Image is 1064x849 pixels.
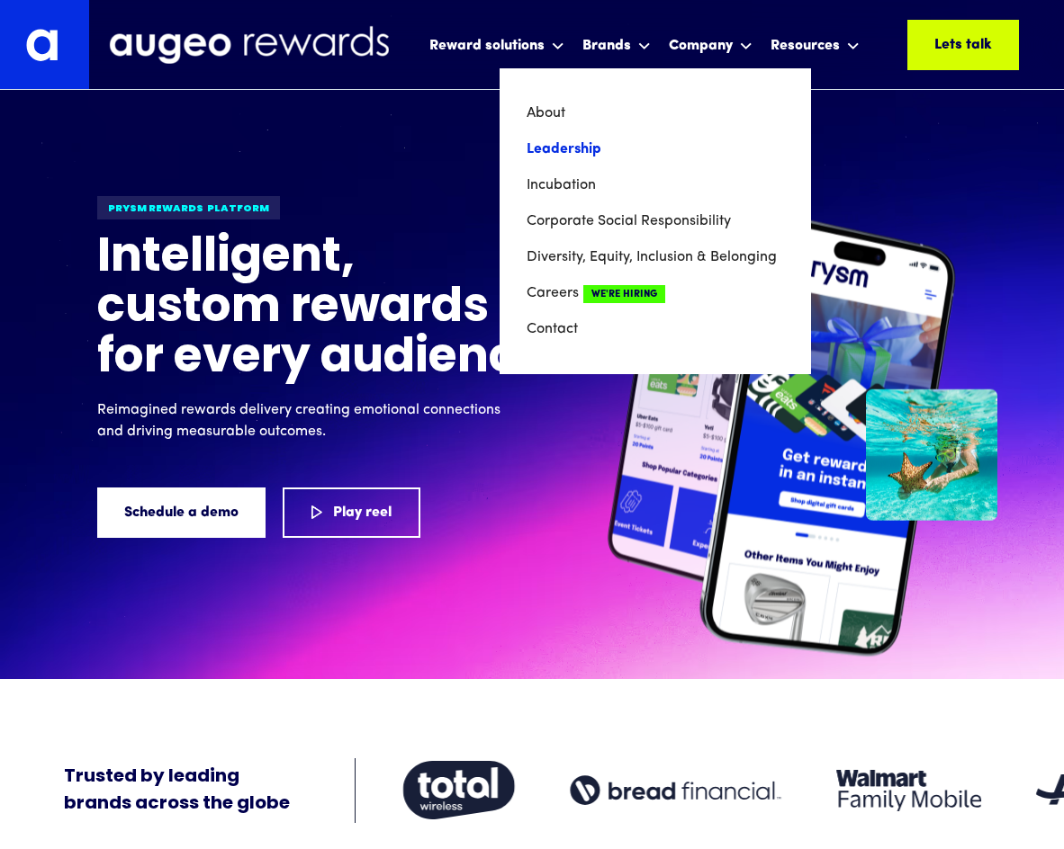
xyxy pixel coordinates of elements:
div: Resources [766,21,864,68]
a: About [527,95,784,131]
a: Incubation [527,167,784,203]
img: Client logo: Walmart Family Mobile [836,770,981,811]
a: Play reel [283,487,420,538]
div: Brands [582,35,631,57]
a: Contact [527,311,784,347]
a: CareersWe're Hiring [527,275,784,311]
div: Company [669,35,733,57]
div: Brands [578,21,655,68]
a: Lets talk [907,20,1019,70]
div: Prysm Rewards platform [97,196,280,219]
div: Company [664,21,757,68]
a: Corporate Social Responsibility [527,203,784,239]
nav: Company [500,68,811,374]
div: Reward solutions [425,21,569,68]
div: Trusted by leading brands across the globe [64,764,290,818]
div: Reward solutions [429,35,545,57]
span: We're Hiring [583,285,665,303]
p: Reimagined rewards delivery creating emotional connections and driving measurable outcomes. [97,399,511,442]
div: Resources [771,35,840,57]
a: Leadership [527,131,784,167]
a: Schedule a demo [97,487,266,538]
h1: Intelligent, custom rewards for every audience [97,234,547,385]
a: Diversity, Equity, Inclusion & Belonging [527,239,784,275]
